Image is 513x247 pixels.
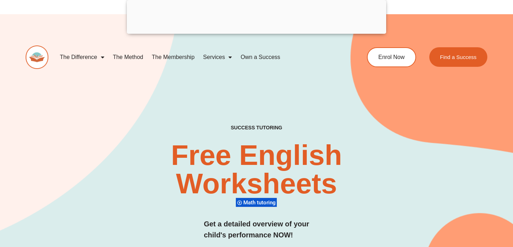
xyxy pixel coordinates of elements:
[367,47,416,67] a: Enrol Now
[56,49,109,65] a: The Difference
[199,49,236,65] a: Services
[378,54,405,60] span: Enrol Now
[56,49,341,65] nav: Menu
[429,47,487,67] a: Find a Success
[236,49,284,65] a: Own a Success
[243,199,278,206] span: Math tutoring
[440,54,477,60] span: Find a Success
[188,125,325,131] h4: SUCCESS TUTORING​
[391,167,513,247] iframe: Chat Widget
[109,49,147,65] a: The Method
[104,141,409,198] h2: Free English Worksheets​
[147,49,199,65] a: The Membership
[204,219,309,241] h3: Get a detailed overview of your child's performance NOW!
[236,198,277,207] div: Math tutoring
